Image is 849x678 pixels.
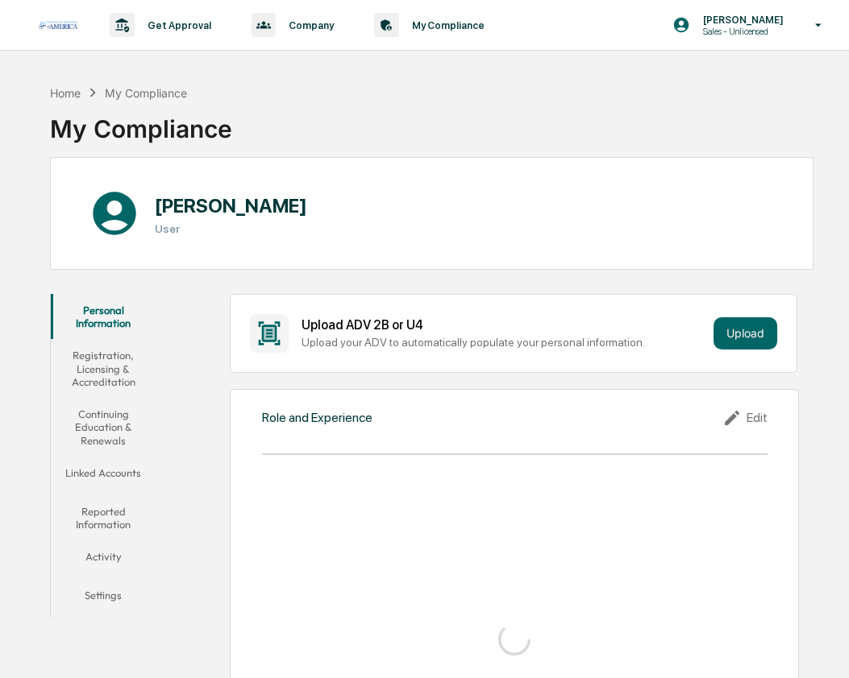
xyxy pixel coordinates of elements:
p: My Compliance [399,19,493,31]
button: Settings [51,579,157,618]
button: Continuing Education & Renewals [51,398,157,457]
p: Company [276,19,342,31]
p: [PERSON_NAME] [690,14,792,26]
div: Edit [722,408,768,428]
div: Role and Experience [262,410,372,425]
button: Activity [51,540,157,579]
div: Upload your ADV to automatically populate your personal information. [302,336,707,349]
div: My Compliance [50,101,232,143]
p: Get Approval [135,19,219,31]
div: Upload ADV 2B or U4 [302,317,707,333]
div: secondary tabs example [51,294,157,618]
button: Linked Accounts [51,457,157,495]
button: Personal Information [51,294,157,340]
h1: [PERSON_NAME] [155,194,307,217]
h3: User [155,222,307,235]
button: Registration, Licensing & Accreditation [51,339,157,398]
div: My Compliance [105,86,187,100]
button: Upload [714,317,777,349]
div: Home [50,86,81,100]
p: Sales - Unlicensed [690,26,792,37]
button: Reported Information [51,495,157,541]
img: logo [39,21,77,28]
